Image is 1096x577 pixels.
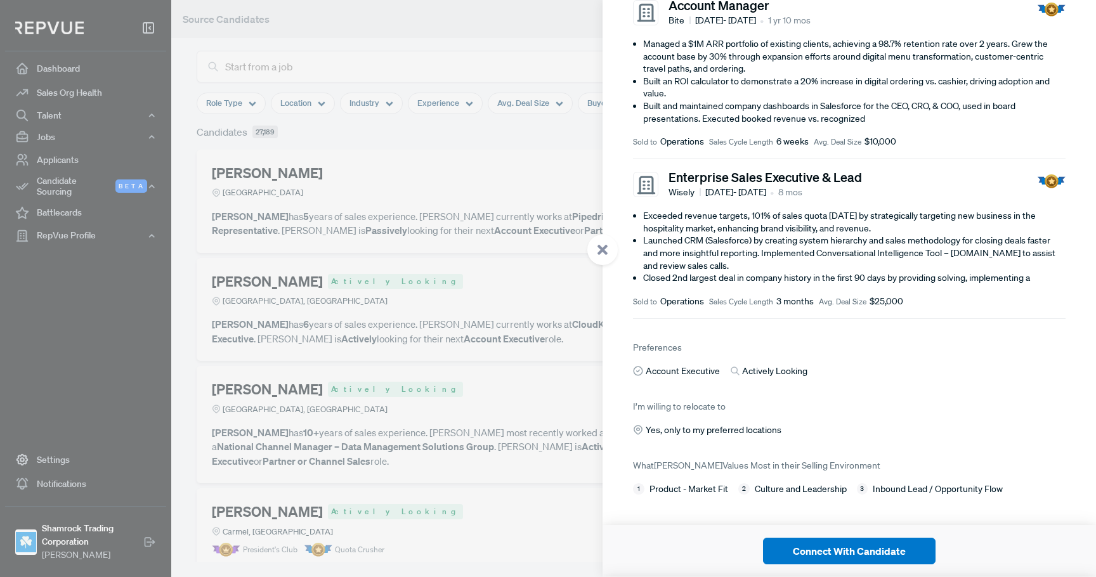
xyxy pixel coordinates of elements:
span: 3 [857,483,868,495]
span: Wisely [669,186,701,199]
span: Yes, only to my preferred locations [646,424,781,437]
span: [DATE] - [DATE] [705,186,766,199]
span: $25,000 [870,295,903,308]
span: 1 [633,483,644,495]
span: Operations [660,295,704,308]
span: Avg. Deal Size [819,296,866,308]
span: $10,000 [864,135,896,148]
button: Connect With Candidate [763,538,936,564]
img: Quota Badge [1037,174,1066,188]
li: Launched CRM (Salesforce) by creating system hierarchy and sales methodology for closing deals fa... [643,235,1066,272]
span: 8 mos [778,186,802,199]
span: Sales Cycle Length [709,136,773,148]
span: Inbound Lead / Opportunity Flow [873,483,1003,496]
span: 3 months [776,295,814,308]
li: Managed a $1M ARR portfolio of existing clients, achieving a 98.7% retention rate over 2 years. G... [643,38,1066,75]
span: Culture and Leadership [755,483,847,496]
li: Exceeded revenue targets, 101% of sales quota [DATE] by strategically targeting new business in t... [643,210,1066,235]
span: Bite [669,14,691,27]
span: Avg. Deal Size [814,136,861,148]
h5: Enterprise Sales Executive & Lead [669,169,862,185]
span: Account Executive [646,365,720,378]
img: Quota Badge [1037,3,1066,16]
span: Product - Market Fit [649,483,728,496]
span: Sales Cycle Length [709,296,773,308]
span: Operations [660,135,704,148]
span: 1 yr 10 mos [768,14,811,27]
li: Built an ROI calculator to demonstrate a 20% increase in digital ordering vs. cashier, driving ad... [643,75,1066,100]
span: I’m willing to relocate to [633,401,726,412]
span: 2 [738,483,750,495]
span: [DATE] - [DATE] [695,14,756,27]
span: Sold to [633,136,657,148]
article: • [760,13,764,28]
span: 6 weeks [776,135,809,148]
span: Actively Looking [742,365,807,378]
span: Sold to [633,296,657,308]
article: • [770,185,774,200]
li: Closed 2nd largest deal in company history in the first 90 days by providing solving, implementing a [643,272,1066,285]
span: Preferences [633,342,682,353]
span: What [PERSON_NAME] Values Most in their Selling Environment [633,460,880,471]
li: Built and maintained company dashboards in Salesforce for the CEO, CRO, & COO, used in board pres... [643,100,1066,125]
